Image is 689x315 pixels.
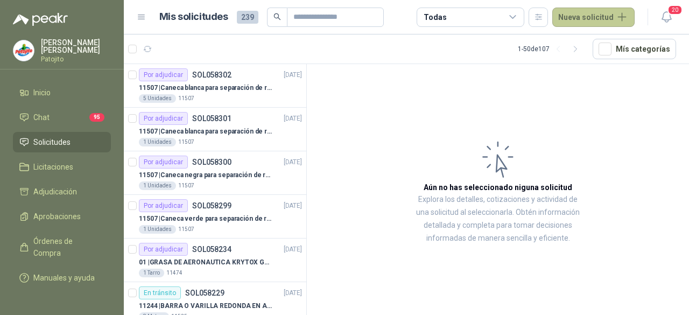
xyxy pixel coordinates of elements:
[593,39,676,59] button: Mís categorías
[139,214,273,224] p: 11507 | Caneca verde para separación de residuo 55 LT
[13,82,111,103] a: Inicio
[192,158,231,166] p: SOL058300
[41,56,111,62] p: Patojito
[124,151,306,195] a: Por adjudicarSOL058300[DATE] 11507 |Caneca negra para separación de residuo 55 LT1 Unidades11507
[284,288,302,298] p: [DATE]
[139,83,273,93] p: 11507 | Caneca blanca para separación de residuos 121 LT
[192,71,231,79] p: SOL058302
[41,39,111,54] p: [PERSON_NAME] [PERSON_NAME]
[178,225,194,234] p: 11507
[33,161,73,173] span: Licitaciones
[33,111,50,123] span: Chat
[139,170,273,180] p: 11507 | Caneca negra para separación de residuo 55 LT
[139,301,273,311] p: 11244 | BARRA O VARILLA REDONDA EN ACERO INOXIDABLE DE 2" O 50 MM
[139,138,176,146] div: 1 Unidades
[518,40,584,58] div: 1 - 50 de 107
[178,94,194,103] p: 11507
[13,231,111,263] a: Órdenes de Compra
[192,246,231,253] p: SOL058234
[13,206,111,227] a: Aprobaciones
[13,157,111,177] a: Licitaciones
[178,138,194,146] p: 11507
[139,243,188,256] div: Por adjudicar
[33,186,77,198] span: Adjudicación
[273,13,281,20] span: search
[13,268,111,288] a: Manuales y ayuda
[89,113,104,122] span: 95
[139,156,188,169] div: Por adjudicar
[139,68,188,81] div: Por adjudicar
[552,8,635,27] button: Nueva solicitud
[424,11,446,23] div: Todas
[124,64,306,108] a: Por adjudicarSOL058302[DATE] 11507 |Caneca blanca para separación de residuos 121 LT5 Unidades11507
[237,11,258,24] span: 239
[667,5,683,15] span: 20
[13,13,68,26] img: Logo peakr
[185,289,224,297] p: SOL058229
[284,201,302,211] p: [DATE]
[159,9,228,25] h1: Mis solicitudes
[13,40,34,61] img: Company Logo
[33,272,95,284] span: Manuales y ayuda
[139,286,181,299] div: En tránsito
[33,235,101,259] span: Órdenes de Compra
[33,87,51,99] span: Inicio
[284,157,302,167] p: [DATE]
[139,112,188,125] div: Por adjudicar
[139,257,273,268] p: 01 | GRASA DE AERONAUTICA KRYTOX GPL 207 (SE ADJUNTA IMAGEN DE REFERENCIA)
[284,70,302,80] p: [DATE]
[192,202,231,209] p: SOL058299
[13,181,111,202] a: Adjudicación
[414,193,581,245] p: Explora los detalles, cotizaciones y actividad de una solicitud al seleccionarla. Obtén informaci...
[284,114,302,124] p: [DATE]
[139,225,176,234] div: 1 Unidades
[124,108,306,151] a: Por adjudicarSOL058301[DATE] 11507 |Caneca blanca para separación de residuos 10 LT1 Unidades11507
[139,181,176,190] div: 1 Unidades
[13,107,111,128] a: Chat95
[33,136,71,148] span: Solicitudes
[124,195,306,239] a: Por adjudicarSOL058299[DATE] 11507 |Caneca verde para separación de residuo 55 LT1 Unidades11507
[13,132,111,152] a: Solicitudes
[33,211,81,222] span: Aprobaciones
[139,127,273,137] p: 11507 | Caneca blanca para separación de residuos 10 LT
[178,181,194,190] p: 11507
[139,269,164,277] div: 1 Tarro
[124,239,306,282] a: Por adjudicarSOL058234[DATE] 01 |GRASA DE AERONAUTICA KRYTOX GPL 207 (SE ADJUNTA IMAGEN DE REFERE...
[139,199,188,212] div: Por adjudicar
[657,8,676,27] button: 20
[166,269,182,277] p: 11474
[192,115,231,122] p: SOL058301
[139,94,176,103] div: 5 Unidades
[284,244,302,255] p: [DATE]
[424,181,572,193] h3: Aún no has seleccionado niguna solicitud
